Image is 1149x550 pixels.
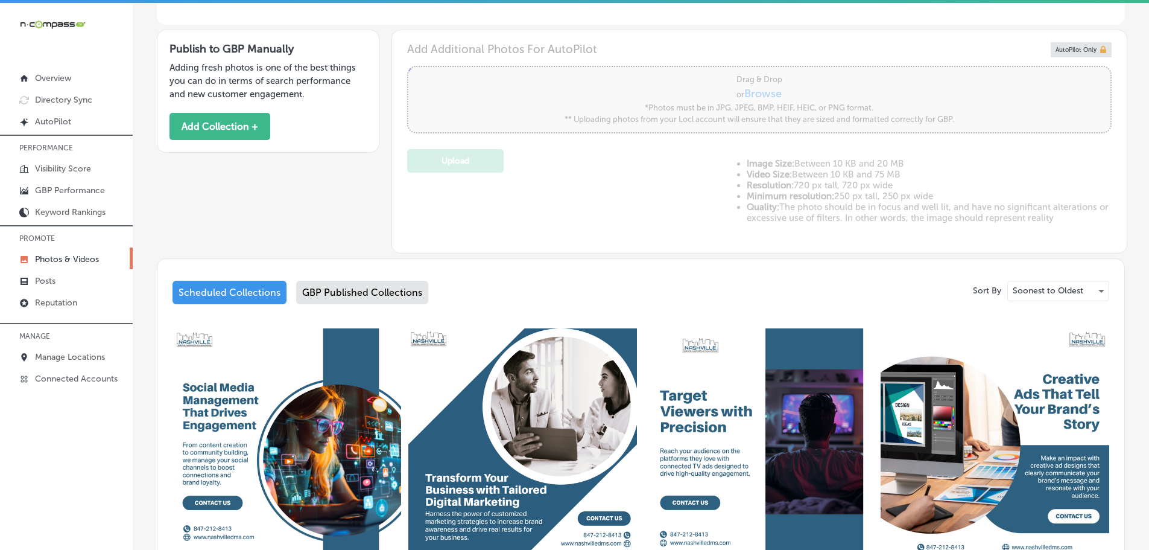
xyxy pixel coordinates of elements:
p: Visibility Score [35,164,91,174]
img: 660ab0bf-5cc7-4cb8-ba1c-48b5ae0f18e60NCTV_CLogo_TV_Black_-500x88.png [19,19,86,30]
p: Soonest to Oldest [1013,285,1083,296]
h3: Publish to GBP Manually [169,42,367,56]
div: Scheduled Collections [173,281,286,304]
p: Keyword Rankings [35,207,106,217]
p: Sort By [973,286,1001,296]
p: Posts [35,276,55,286]
p: Directory Sync [35,95,92,105]
p: Connected Accounts [35,374,118,384]
p: Adding fresh photos is one of the best things you can do in terms of search performance and new c... [169,61,367,101]
p: GBP Performance [35,185,105,196]
div: GBP Published Collections [296,281,428,304]
p: Overview [35,73,71,83]
p: Photos & Videos [35,254,99,264]
p: Manage Locations [35,352,105,362]
p: AutoPilot [35,117,71,127]
div: Soonest to Oldest [1008,281,1109,301]
p: Reputation [35,298,77,308]
button: Add Collection + [169,113,270,140]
